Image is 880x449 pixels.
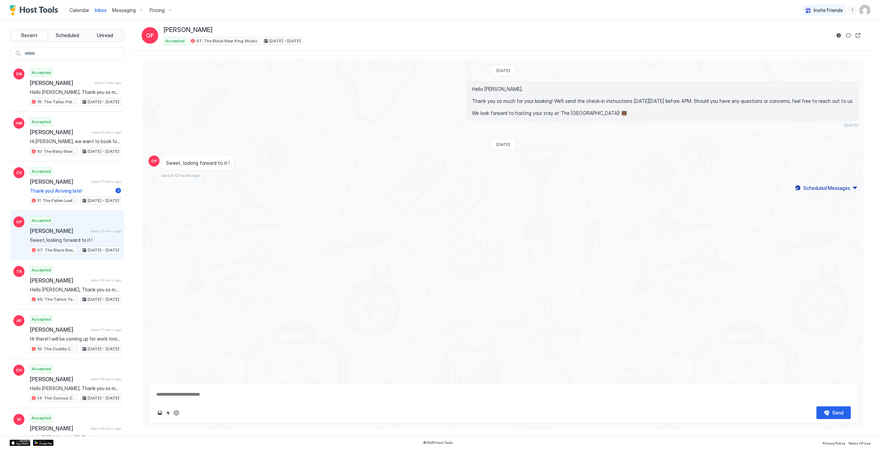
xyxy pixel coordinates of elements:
span: about 16 hours ago [91,278,121,282]
span: [PERSON_NAME] [30,326,88,333]
span: Calendar [69,7,89,13]
span: [DATE] [496,142,510,147]
span: [DATE] - [DATE] [88,346,119,352]
span: [PERSON_NAME] [30,227,88,234]
span: Inbox [95,7,107,13]
button: Upload image [156,409,164,417]
span: about 11 hours ago [91,179,121,184]
span: Scheduled [56,32,79,39]
span: Accepted [32,119,51,125]
span: 14: The Curious Cub Pet Friendly Studio [37,395,76,401]
span: Hello [PERSON_NAME], Thank you so much for your booking! We'll send the check-in instructions [DA... [30,435,121,441]
div: Send [832,409,844,416]
span: Accepted [32,168,51,174]
div: App Store [10,440,30,446]
span: [PERSON_NAME] [30,425,88,432]
a: Google Play Store [33,440,54,446]
span: OF [151,158,157,164]
span: Hi there! I will be coming up for work tonight. You have spoke to my company’s executive assistan... [30,336,121,342]
span: about 17 hours ago [91,328,121,332]
span: 07: The Black Bear King Studio [196,38,257,44]
span: Sweet, looking forward to it ! [30,237,121,243]
span: about 18 hours ago [91,377,121,381]
span: [PERSON_NAME] [30,277,88,284]
span: Sweet, looking forward to it ! [166,160,230,166]
div: User profile [859,5,870,16]
span: Accepted [32,415,51,421]
button: Scheduled Messages [794,183,858,193]
button: Open reservation [854,31,862,40]
span: Hello [PERSON_NAME], Thank you so much for your booking! We'll send the check-in instructions on ... [30,287,121,293]
button: Send [816,406,851,419]
a: Inbox [95,7,107,14]
span: TK [16,268,22,275]
span: [DATE] - [DATE] [88,296,119,302]
div: Scheduled Messages [803,184,850,192]
span: HM [15,120,22,126]
span: [PERSON_NAME] [30,129,89,136]
span: about 1 hour ago [95,81,121,85]
span: IK [17,416,21,423]
span: Hi [PERSON_NAME], we want to book for [DATE], however it says that the check in time is between 4... [30,138,121,145]
span: about 12 hours ago [91,229,121,233]
span: 16: The Cuddly Cub Studio [37,346,76,352]
span: Accepted [32,70,51,76]
span: CH [16,367,22,373]
span: [PERSON_NAME] [30,376,88,383]
span: © 2025 Host Tools [423,440,453,445]
span: Accepted [32,316,51,322]
span: CV [16,170,22,176]
span: [DATE] - [DATE] [88,247,119,253]
span: 15: The Tallac Pet Friendly Studio [37,99,76,105]
button: Scheduled [49,31,86,40]
span: Terms Of Use [848,441,870,445]
span: DB [16,71,22,77]
span: 10: The Baby Bear Pet Friendly Studio [37,148,76,154]
span: 1 [118,188,119,193]
div: tab-group [10,29,125,42]
span: [DATE] - [DATE] [269,38,301,44]
input: Input Field [22,48,124,60]
button: Reservation information [835,31,843,40]
span: [PERSON_NAME] [30,79,92,86]
span: 07: The Black Bear King Studio [37,247,76,253]
span: Accepted [32,366,51,372]
span: 11: The Fallen Leaf Pet Friendly Studio [37,197,76,204]
a: Calendar [69,7,89,14]
span: [PERSON_NAME] [164,26,212,34]
span: Invite Friends [814,7,843,13]
span: [DATE] - [DATE] [88,148,119,154]
span: Unread [97,32,113,39]
span: Messaging [112,7,136,13]
a: Terms Of Use [848,439,870,446]
span: AF [16,318,22,324]
button: Sync reservation [844,31,852,40]
span: [DATE] - [DATE] [88,99,119,105]
div: menu [848,6,857,14]
span: OF [146,31,154,40]
span: Pricing [150,7,165,13]
span: about 12 hours ago [162,173,200,178]
a: Privacy Policy [823,439,845,446]
button: Unread [87,31,123,40]
a: Host Tools Logo [10,5,61,15]
button: Quick reply [164,409,172,417]
span: Privacy Policy [823,441,845,445]
span: [PERSON_NAME] [30,178,88,185]
span: [DATE] - [DATE] [88,197,119,204]
button: ChatGPT Auto Reply [172,409,180,417]
span: [DATE] [496,68,510,73]
span: Hello [PERSON_NAME], Thank you so much for your booking! We'll send the check-in instructions [DA... [472,86,854,116]
span: 05: The Tahoe Tamarack Pet Friendly Studio [37,296,76,302]
span: about 9 hours ago [92,130,121,135]
span: Recent [21,32,37,39]
span: [DATE] [844,122,858,128]
span: Accepted [165,38,185,44]
span: about 20 hours ago [90,426,121,431]
span: Thank you! Arriving late! [30,188,113,194]
span: Hello [PERSON_NAME], Thank you so much for your booking! We'll send the check-in instructions [DA... [30,385,121,392]
span: Accepted [32,217,51,224]
span: Hello [PERSON_NAME], Thank you so much for your booking! We'll send the check-in instructions on ... [30,89,121,95]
